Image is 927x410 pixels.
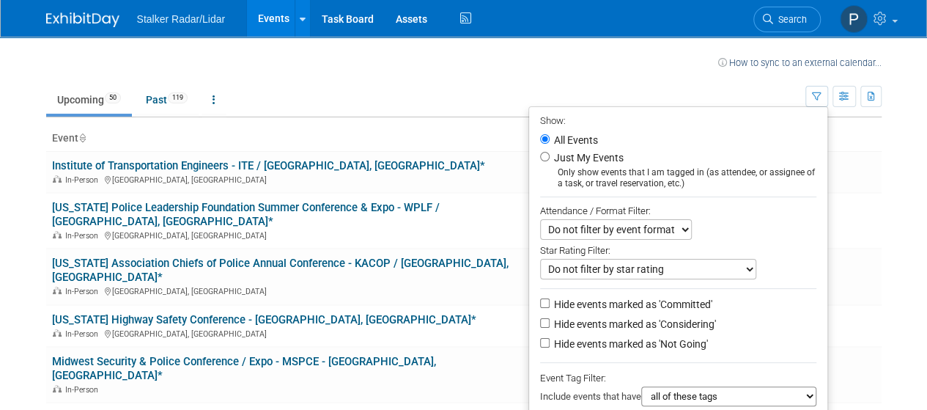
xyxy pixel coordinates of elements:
[52,201,440,228] a: [US_STATE] Police Leadership Foundation Summer Conference & Expo - WPLF / [GEOGRAPHIC_DATA], [GEO...
[53,329,62,337] img: In-Person Event
[540,111,816,129] div: Show:
[105,92,121,103] span: 50
[78,132,86,144] a: Sort by Event Name
[52,173,542,185] div: [GEOGRAPHIC_DATA], [GEOGRAPHIC_DATA]
[53,287,62,294] img: In-Person Event
[65,329,103,339] span: In-Person
[52,257,509,284] a: [US_STATE] Association Chiefs of Police Annual Conference - KACOP / [GEOGRAPHIC_DATA], [GEOGRAPHI...
[540,370,816,387] div: Event Tag Filter:
[551,150,624,165] label: Just My Events
[168,92,188,103] span: 119
[52,159,485,172] a: Institute of Transportation Engineers - ITE / [GEOGRAPHIC_DATA], [GEOGRAPHIC_DATA]*
[53,231,62,238] img: In-Person Event
[540,202,816,219] div: Attendance / Format Filter:
[52,229,542,241] div: [GEOGRAPHIC_DATA], [GEOGRAPHIC_DATA]
[65,287,103,296] span: In-Person
[718,57,882,68] a: How to sync to an external calendar...
[540,167,816,189] div: Only show events that I am tagged in (as attendee, or assignee of a task, or travel reservation, ...
[52,327,542,339] div: [GEOGRAPHIC_DATA], [GEOGRAPHIC_DATA]
[65,175,103,185] span: In-Person
[135,86,199,114] a: Past119
[773,14,807,25] span: Search
[52,285,542,296] div: [GEOGRAPHIC_DATA], [GEOGRAPHIC_DATA]
[137,13,226,25] span: Stalker Radar/Lidar
[46,12,119,27] img: ExhibitDay
[46,86,132,114] a: Upcoming50
[551,135,598,145] label: All Events
[53,175,62,183] img: In-Person Event
[840,5,868,33] img: Peter Bauer
[551,337,708,351] label: Hide events marked as 'Not Going'
[65,385,103,395] span: In-Person
[65,231,103,241] span: In-Person
[551,297,712,312] label: Hide events marked as 'Committed'
[52,313,476,326] a: [US_STATE] Highway Safety Conference - [GEOGRAPHIC_DATA], [GEOGRAPHIC_DATA]*
[53,385,62,392] img: In-Person Event
[52,355,436,382] a: Midwest Security & Police Conference / Expo - MSPCE - [GEOGRAPHIC_DATA], [GEOGRAPHIC_DATA]*
[753,7,821,32] a: Search
[46,126,547,151] th: Event
[540,240,816,259] div: Star Rating Filter:
[551,317,716,332] label: Hide events marked as 'Considering'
